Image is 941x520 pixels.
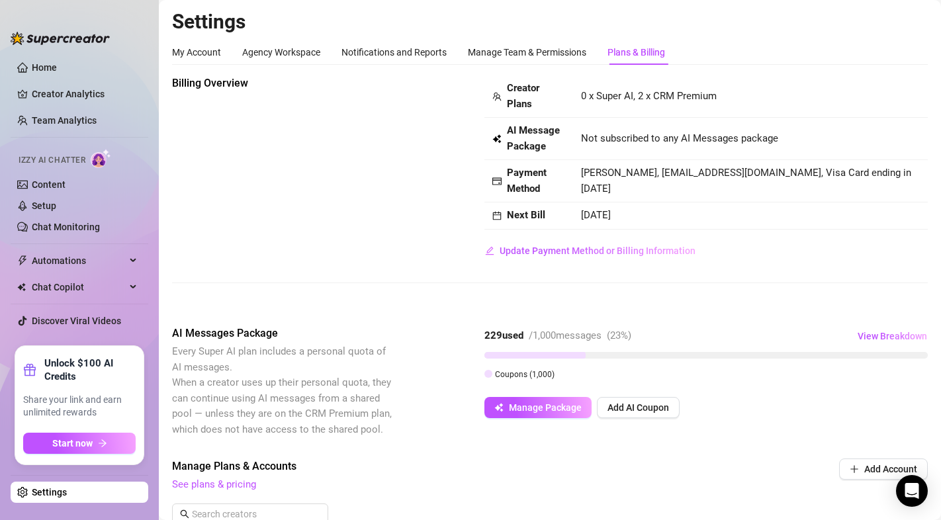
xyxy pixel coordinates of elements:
div: Notifications and Reports [341,45,447,60]
span: edit [485,246,494,255]
img: Chat Copilot [17,282,26,292]
span: [DATE] [581,209,611,221]
span: team [492,92,502,101]
span: Update Payment Method or Billing Information [500,245,695,256]
span: plus [850,464,859,474]
button: Update Payment Method or Billing Information [484,240,696,261]
span: / 1,000 messages [529,329,602,341]
button: Add Account [839,458,928,480]
span: Manage Package [509,402,582,413]
a: Creator Analytics [32,83,138,105]
a: Home [32,62,57,73]
img: AI Chatter [91,149,111,168]
span: 0 x Super AI, 2 x CRM Premium [581,90,717,102]
span: arrow-right [98,439,107,448]
span: Not subscribed to any AI Messages package [581,131,778,147]
span: Coupons ( 1,000 ) [495,370,555,379]
h2: Settings [172,9,928,34]
strong: Creator Plans [507,82,539,110]
span: calendar [492,211,502,220]
span: AI Messages Package [172,325,394,341]
a: Setup [32,200,56,211]
span: Every Super AI plan includes a personal quota of AI messages. When a creator uses up their person... [172,345,392,435]
strong: 229 used [484,329,523,341]
span: search [180,509,189,519]
a: Chat Monitoring [32,222,100,232]
span: [PERSON_NAME], [EMAIL_ADDRESS][DOMAIN_NAME], Visa Card ending in [DATE] [581,167,911,195]
div: Agency Workspace [242,45,320,60]
div: Plans & Billing [607,45,665,60]
strong: AI Message Package [507,124,560,152]
span: thunderbolt [17,255,28,266]
span: gift [23,363,36,376]
span: ( 23 %) [607,329,631,341]
span: Izzy AI Chatter [19,154,85,167]
strong: Unlock $100 AI Credits [44,357,136,383]
strong: Next Bill [507,209,545,221]
button: Add AI Coupon [597,397,680,418]
div: My Account [172,45,221,60]
span: View Breakdown [858,331,927,341]
span: Billing Overview [172,75,394,91]
a: See plans & pricing [172,478,256,490]
button: Start nowarrow-right [23,433,136,454]
span: Add AI Coupon [607,402,669,413]
div: Manage Team & Permissions [468,45,586,60]
span: Automations [32,250,126,271]
span: credit-card [492,177,502,186]
span: Add Account [864,464,917,474]
span: Chat Copilot [32,277,126,298]
strong: Payment Method [507,167,547,195]
button: View Breakdown [857,325,928,347]
span: Start now [52,438,93,449]
a: Discover Viral Videos [32,316,121,326]
button: Manage Package [484,397,592,418]
div: Open Intercom Messenger [896,475,928,507]
a: Content [32,179,66,190]
span: Manage Plans & Accounts [172,458,749,474]
a: Team Analytics [32,115,97,126]
img: logo-BBDzfeDw.svg [11,32,110,45]
span: Share your link and earn unlimited rewards [23,394,136,419]
a: Settings [32,487,67,498]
